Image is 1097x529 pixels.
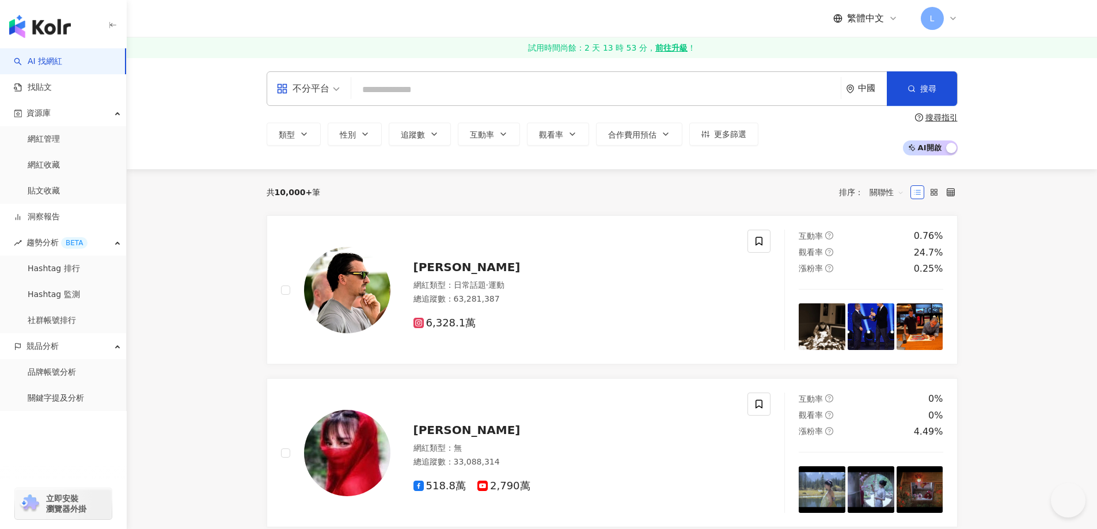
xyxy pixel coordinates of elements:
img: post-image [848,466,894,513]
a: Hashtag 排行 [28,263,80,275]
span: question-circle [825,411,833,419]
div: 共 筆 [267,188,321,197]
span: question-circle [825,427,833,435]
img: post-image [897,466,943,513]
div: 不分平台 [276,79,329,98]
span: 觀看率 [799,410,823,420]
a: 關鍵字提及分析 [28,393,84,404]
div: 排序： [839,183,910,201]
span: 競品分析 [26,333,59,359]
div: 網紅類型 ： [413,280,734,291]
div: 0% [928,393,943,405]
button: 追蹤數 [389,123,451,146]
span: question-circle [825,394,833,402]
div: 中國 [858,83,887,93]
button: 搜尋 [887,71,957,106]
a: 社群帳號排行 [28,315,76,326]
span: 搜尋 [920,84,936,93]
img: post-image [848,303,894,350]
img: KOL Avatar [304,247,390,333]
span: 資源庫 [26,100,51,126]
span: 互動率 [470,130,494,139]
span: environment [846,85,855,93]
span: 互動率 [799,394,823,404]
span: L [930,12,935,25]
span: 類型 [279,130,295,139]
div: 0.76% [914,230,943,242]
span: question-circle [825,248,833,256]
span: 漲粉率 [799,427,823,436]
span: [PERSON_NAME] [413,260,521,274]
button: 性別 [328,123,382,146]
a: 品牌帳號分析 [28,367,76,378]
div: 搜尋指引 [925,113,958,122]
strong: 前往升級 [655,42,688,54]
div: 網紅類型 ： 無 [413,443,734,454]
a: KOL Avatar[PERSON_NAME]網紅類型：日常話題·運動總追蹤數：63,281,3876,328.1萬互動率question-circle0.76%觀看率question-circ... [267,215,958,364]
div: 0% [928,409,943,422]
span: 繁體中文 [847,12,884,25]
span: question-circle [915,113,923,121]
button: 類型 [267,123,321,146]
span: 趨勢分析 [26,230,88,256]
a: 網紅管理 [28,134,60,145]
div: 24.7% [914,246,943,259]
a: KOL Avatar[PERSON_NAME]網紅類型：無總追蹤數：33,088,314518.8萬2,790萬互動率question-circle0%觀看率question-circle0%漲... [267,378,958,527]
span: rise [14,239,22,247]
img: post-image [799,303,845,350]
span: 6,328.1萬 [413,317,476,329]
span: 追蹤數 [401,130,425,139]
img: post-image [897,303,943,350]
span: 觀看率 [539,130,563,139]
a: chrome extension立即安裝 瀏覽器外掛 [15,488,112,519]
span: 關聯性 [870,183,904,201]
span: 觀看率 [799,248,823,257]
span: 立即安裝 瀏覽器外掛 [46,493,86,514]
a: 貼文收藏 [28,185,60,197]
a: 找貼文 [14,82,52,93]
span: 互動率 [799,231,823,241]
button: 互動率 [458,123,520,146]
button: 合作費用預估 [596,123,682,146]
img: chrome extension [18,494,41,513]
span: 漲粉率 [799,264,823,273]
img: logo [9,15,71,38]
div: 總追蹤數 ： 33,088,314 [413,456,734,468]
div: 0.25% [914,262,943,275]
img: post-image [799,466,845,513]
span: 518.8萬 [413,480,466,492]
button: 觀看率 [527,123,589,146]
div: 4.49% [914,425,943,438]
span: 運動 [488,280,504,290]
a: searchAI 找網紅 [14,56,62,67]
span: 性別 [340,130,356,139]
div: BETA [61,237,88,249]
span: 10,000+ [275,188,313,197]
span: [PERSON_NAME] [413,423,521,437]
a: 洞察報告 [14,211,60,223]
img: KOL Avatar [304,410,390,496]
a: 網紅收藏 [28,159,60,171]
span: 更多篩選 [714,130,746,139]
span: question-circle [825,264,833,272]
span: appstore [276,83,288,94]
span: · [486,280,488,290]
span: 日常話題 [454,280,486,290]
span: question-circle [825,231,833,239]
a: 試用時間尚餘：2 天 13 時 53 分，前往升級！ [127,37,1097,58]
button: 更多篩選 [689,123,758,146]
span: 合作費用預估 [608,130,656,139]
a: Hashtag 監測 [28,289,80,300]
iframe: Help Scout Beacon - Open [1051,483,1085,517]
span: 2,790萬 [477,480,530,492]
div: 總追蹤數 ： 63,281,387 [413,294,734,305]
